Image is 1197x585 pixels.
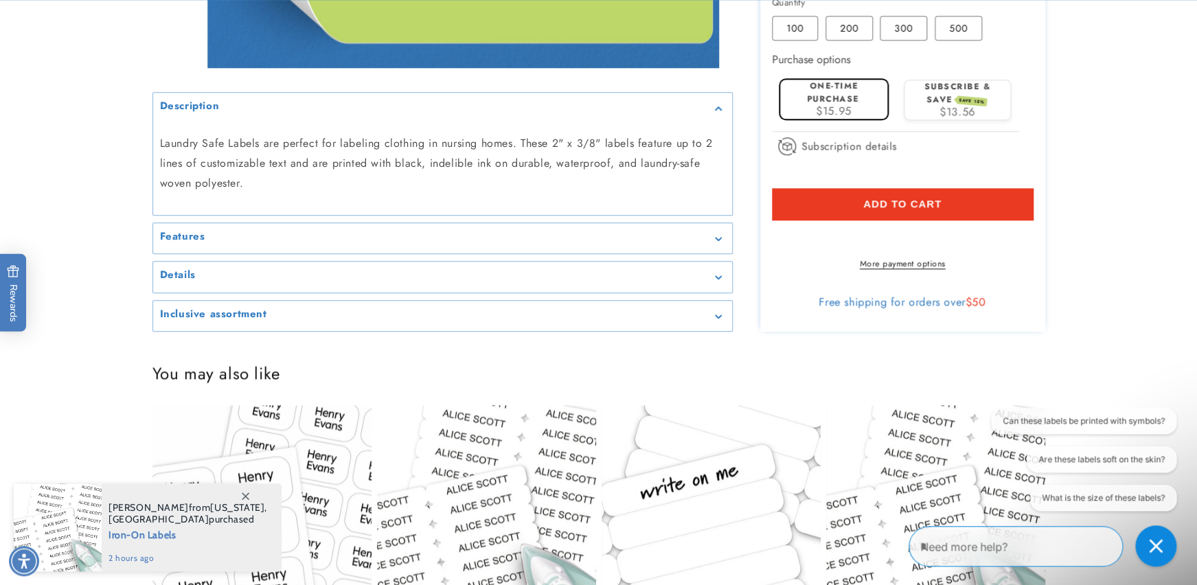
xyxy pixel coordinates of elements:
[109,552,267,564] span: 2 hours ago
[9,546,39,576] div: Accessibility Menu
[210,501,264,514] span: [US_STATE]
[160,135,725,194] p: Laundry Safe Labels are perfect for labeling clothing in nursing homes. These 2" x 3/8" labels fe...
[816,103,852,119] span: $15.95
[807,80,859,105] label: One-time purchase
[153,93,732,124] summary: Description
[152,363,1045,384] h2: You may also like
[880,16,927,41] label: 300
[7,265,20,322] span: Rewards
[153,223,732,254] summary: Features
[109,513,209,525] span: [GEOGRAPHIC_DATA]
[924,80,991,106] label: Subscribe & save
[966,294,972,310] span: $
[772,295,1033,309] div: Free shipping for orders over
[972,408,1183,523] iframe: Gorgias live chat conversation starters
[801,138,897,154] span: Subscription details
[956,95,987,106] span: SAVE 15%
[160,268,196,282] h2: Details
[972,294,985,310] span: 50
[909,520,1183,571] iframe: Gorgias Floating Chat
[109,502,267,525] span: from , purchased
[939,104,975,119] span: $13.56
[772,188,1033,220] button: Add to cart
[863,198,942,210] span: Add to cart
[153,301,732,332] summary: Inclusive assortment
[772,16,818,41] label: 100
[109,525,267,542] span: Iron-On Labels
[160,100,220,113] h2: Description
[825,16,873,41] label: 200
[935,16,982,41] label: 500
[772,257,1033,270] a: More payment options
[153,262,732,292] summary: Details
[109,501,189,514] span: [PERSON_NAME]
[160,230,205,244] h2: Features
[160,308,267,321] h2: Inclusive assortment
[772,51,850,67] label: Purchase options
